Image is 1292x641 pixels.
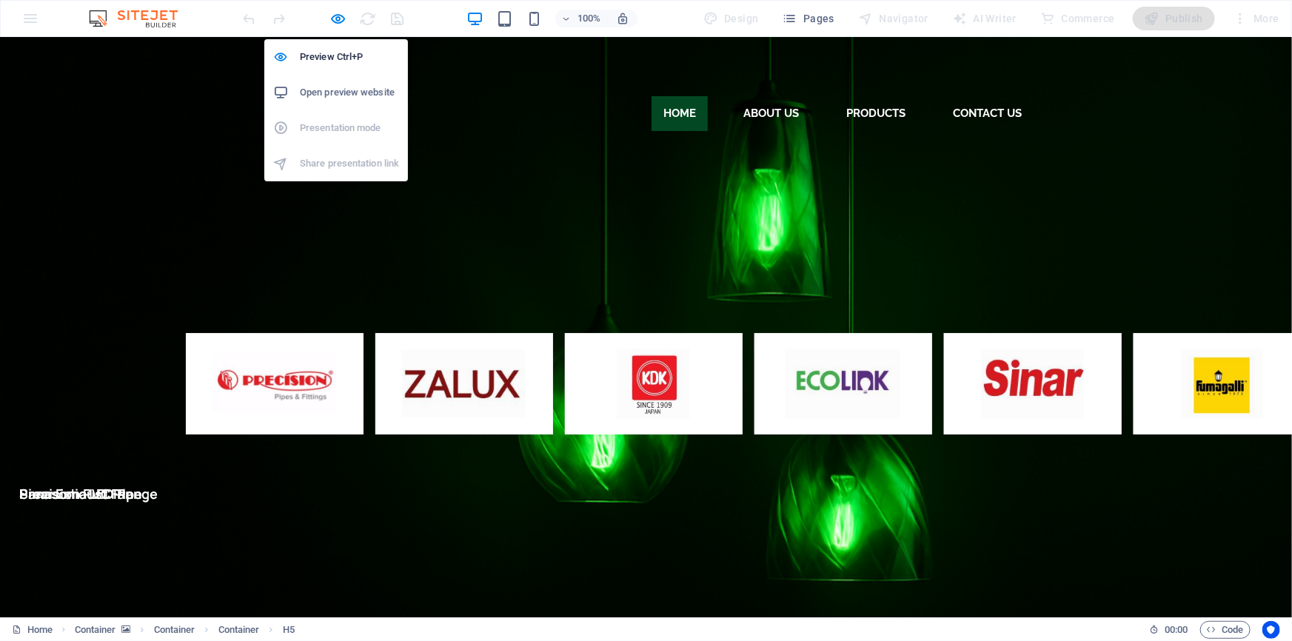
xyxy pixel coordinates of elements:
[777,7,840,30] button: Pages
[555,10,608,27] button: 100%
[1175,624,1177,635] span: :
[697,7,765,30] div: Design (Ctrl+Alt+Y)
[941,59,1034,94] a: Contact Us
[732,59,811,94] a: About us
[85,10,196,27] img: Editor Logo
[121,625,130,634] i: This element contains a background
[300,48,399,66] h6: Preview Ctrl+P
[1262,621,1280,639] button: Usercentrics
[283,621,295,639] span: Click to select. Double-click to edit
[616,12,629,25] i: On resize automatically adjust zoom level to fit chosen device.
[1207,621,1244,639] span: Code
[1149,621,1188,639] h6: Session time
[783,11,834,26] span: Pages
[652,59,708,94] a: Home
[1165,621,1188,639] span: 00 00
[834,59,917,94] a: Products
[578,10,601,27] h6: 100%
[75,621,295,639] nav: breadcrumb
[75,621,116,639] span: Click to select. Double-click to edit
[154,621,195,639] span: Click to select. Double-click to edit
[1200,621,1251,639] button: Code
[12,621,53,639] a: Click to cancel selection. Double-click to open Pages
[218,621,260,639] span: Click to select. Double-click to edit
[300,84,399,101] h6: Open preview website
